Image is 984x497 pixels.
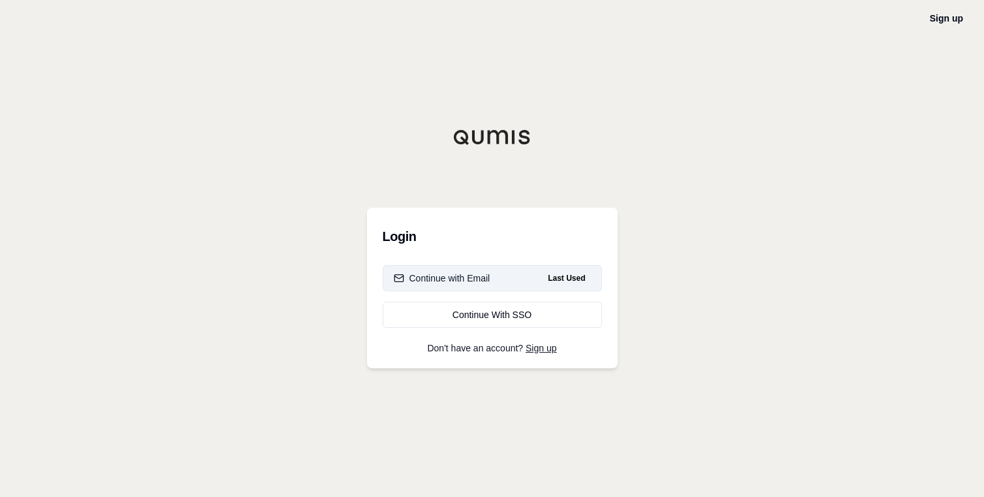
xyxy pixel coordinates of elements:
a: Sign up [930,13,963,24]
h3: Login [383,223,602,249]
span: Last Used [543,270,590,286]
button: Continue with EmailLast Used [383,265,602,291]
a: Continue With SSO [383,302,602,328]
p: Don't have an account? [383,344,602,353]
img: Qumis [453,129,532,145]
div: Continue With SSO [394,308,591,321]
div: Continue with Email [394,272,490,285]
a: Sign up [526,343,556,353]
